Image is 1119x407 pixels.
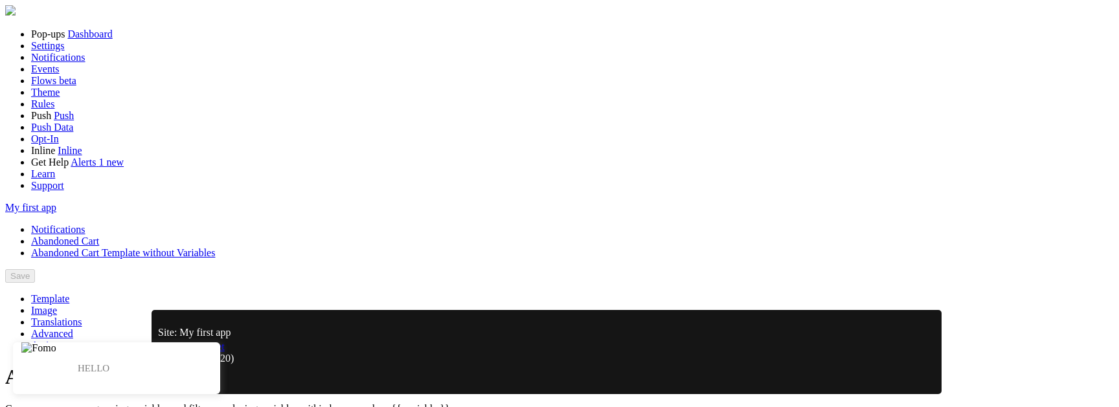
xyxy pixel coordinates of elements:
[31,122,73,133] a: Push Data
[31,87,60,98] a: Theme
[58,145,82,156] a: Inline
[31,157,69,168] span: Get Help
[31,293,69,304] a: Template
[31,236,99,247] a: Abandoned Cart
[31,133,59,144] a: Opt-In
[5,269,35,283] button: Save
[31,145,55,156] span: Inline
[158,353,935,364] div: Create events (20)
[71,157,124,168] a: Alerts 1 new
[31,98,54,109] a: Rules
[31,75,56,86] span: Flows
[31,40,65,51] a: Settings
[31,224,85,235] a: Notifications
[31,63,60,74] a: Events
[67,28,112,39] a: Dashboard
[31,52,85,63] a: Notifications
[31,247,215,258] a: Abandoned Cart Template without Variables
[21,342,56,394] img: Fomo
[158,341,225,352] a: Preview Widget
[54,110,74,121] a: Push
[31,168,55,179] a: Learn
[31,28,65,39] span: Pop-ups
[98,157,124,168] span: 1 new
[158,327,935,338] p: Site: My first app
[31,110,51,121] span: Push
[158,376,935,388] div: Close
[158,364,935,376] div: Create alert
[71,157,96,168] span: Alerts
[31,75,76,86] a: Flows beta
[5,5,16,16] img: fomo-relay-logo-orange.svg
[59,75,76,86] span: beta
[5,202,56,213] a: My first app
[31,180,64,191] a: Support
[78,363,207,374] p: HELLO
